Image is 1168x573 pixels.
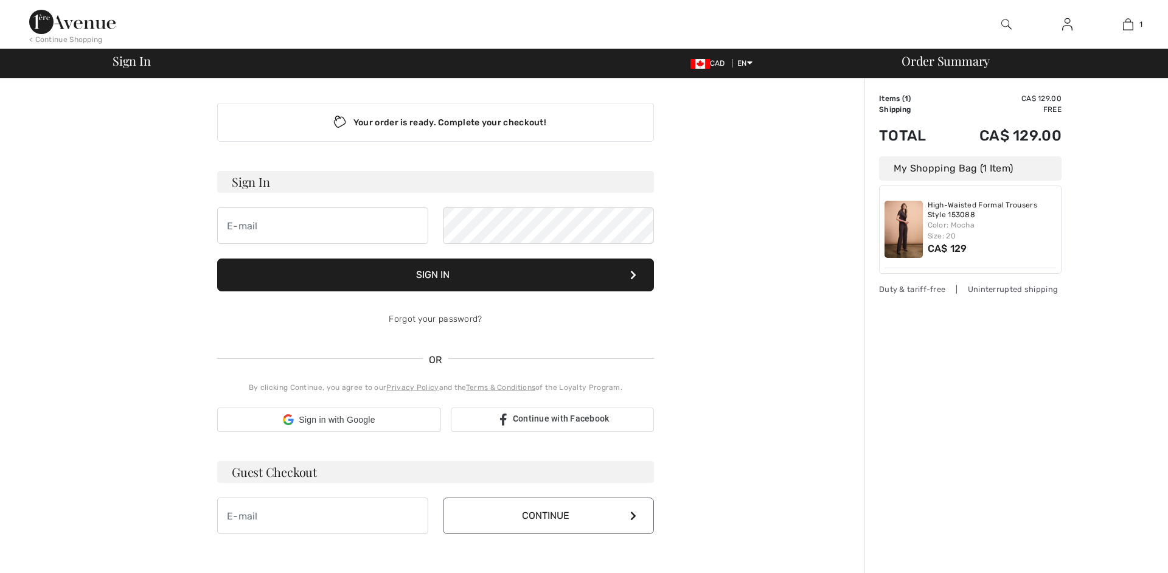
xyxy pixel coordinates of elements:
[513,414,610,423] span: Continue with Facebook
[29,34,103,45] div: < Continue Shopping
[451,408,654,432] a: Continue with Facebook
[217,103,654,142] div: Your order is ready. Complete your checkout!
[879,283,1062,295] div: Duty & tariff-free | Uninterrupted shipping
[217,207,428,244] input: E-mail
[217,408,441,432] div: Sign in with Google
[690,59,710,69] img: Canadian Dollar
[217,382,654,393] div: By clicking Continue, you agree to our and the of the Loyalty Program.
[299,414,375,426] span: Sign in with Google
[879,104,945,115] td: Shipping
[885,201,923,258] img: High-Waisted Formal Trousers Style 153088
[737,59,753,68] span: EN
[217,461,654,483] h3: Guest Checkout
[217,498,428,534] input: E-mail
[879,93,945,104] td: Items ( )
[879,156,1062,181] div: My Shopping Bag (1 Item)
[690,59,730,68] span: CAD
[879,115,945,156] td: Total
[423,353,448,367] span: OR
[217,171,654,193] h3: Sign In
[389,314,482,324] a: Forgot your password?
[217,259,654,291] button: Sign In
[29,10,116,34] img: 1ère Avenue
[386,383,439,392] a: Privacy Policy
[466,383,535,392] a: Terms & Conditions
[905,94,908,103] span: 1
[887,55,1161,67] div: Order Summary
[928,243,967,254] span: CA$ 129
[443,498,654,534] button: Continue
[928,220,1057,241] div: Color: Mocha Size: 20
[113,55,150,67] span: Sign In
